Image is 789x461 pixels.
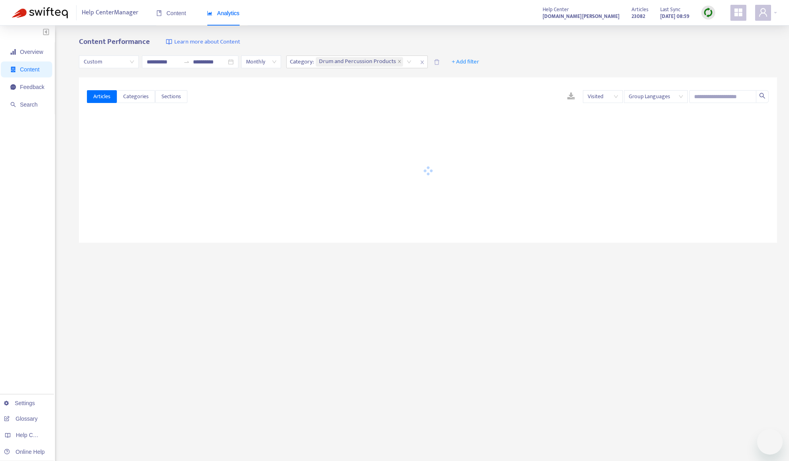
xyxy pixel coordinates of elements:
[123,92,149,101] span: Categories
[417,57,427,67] span: close
[20,66,39,73] span: Content
[20,84,44,90] span: Feedback
[452,57,479,67] span: + Add filter
[16,432,49,438] span: Help Centers
[632,12,645,21] strong: 23082
[4,415,37,422] a: Glossary
[155,90,187,103] button: Sections
[82,5,138,20] span: Help Center Manager
[734,8,743,17] span: appstore
[84,56,134,68] span: Custom
[759,93,765,99] span: search
[117,90,155,103] button: Categories
[703,8,713,18] img: sync.dc5367851b00ba804db3.png
[10,49,16,55] span: signal
[446,55,485,68] button: + Add filter
[166,38,240,47] a: Learn more about Content
[588,91,618,103] span: Visited
[316,57,403,67] span: Drum and Percussion Products
[397,59,401,64] span: close
[543,5,569,14] span: Help Center
[161,92,181,101] span: Sections
[207,10,240,16] span: Analytics
[758,8,768,17] span: user
[757,429,783,455] iframe: メッセージングウィンドウを開くボタン
[166,39,172,45] img: image-link
[183,59,190,65] span: to
[4,449,45,455] a: Online Help
[10,84,16,90] span: message
[87,90,117,103] button: Articles
[629,91,683,103] span: Group Languages
[660,12,689,21] strong: [DATE] 08:59
[287,56,315,68] span: Category :
[156,10,186,16] span: Content
[10,102,16,107] span: search
[183,59,190,65] span: swap-right
[10,67,16,72] span: container
[12,7,68,18] img: Swifteq
[93,92,110,101] span: Articles
[156,10,162,16] span: book
[319,57,396,67] span: Drum and Percussion Products
[246,56,276,68] span: Monthly
[434,59,440,65] span: delete
[207,10,212,16] span: area-chart
[20,101,37,108] span: Search
[79,36,150,48] b: Content Performance
[174,38,240,47] span: Learn more about Content
[20,49,43,55] span: Overview
[660,5,681,14] span: Last Sync
[632,5,648,14] span: Articles
[543,12,620,21] a: [DOMAIN_NAME][PERSON_NAME]
[4,400,35,406] a: Settings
